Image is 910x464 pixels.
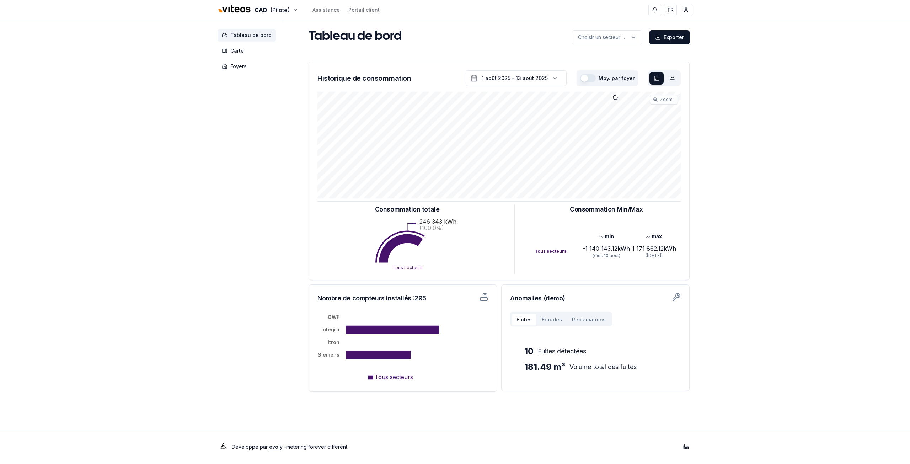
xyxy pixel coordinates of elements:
span: 10 [524,346,534,357]
label: Moy. par foyer [599,76,635,81]
a: Assistance [312,6,340,14]
button: Réclamations [567,313,611,326]
button: CAD(Pilote) [218,2,298,18]
span: Carte [230,47,244,54]
h3: Nombre de compteurs installés : 295 [317,293,440,303]
span: FR [668,6,674,14]
span: 181.49 m³ [524,361,565,373]
div: max [630,233,678,240]
div: 1 171 862.12 kWh [630,244,678,253]
tspan: Siemens [318,352,339,358]
span: (Pilote) [270,6,290,14]
div: min [582,233,630,240]
img: Viteos - CAD Logo [218,1,252,18]
img: Evoly Logo [218,441,229,453]
tspan: Itron [328,339,339,345]
p: Développé par - metering forever different . [232,442,348,452]
button: Fraudes [537,313,567,326]
div: ([DATE]) [630,253,678,258]
span: Tous secteurs [375,373,413,380]
a: Portail client [348,6,380,14]
a: Foyers [218,60,279,73]
a: Carte [218,44,279,57]
span: Fuites détectées [538,346,586,356]
h3: Consommation totale [375,204,439,214]
a: Tableau de bord [218,29,279,42]
span: CAD [255,6,267,14]
span: Volume total des fuites [569,362,637,372]
button: Exporter [649,30,690,44]
a: evoly [269,444,283,450]
div: -1 140 143.12 kWh [582,244,630,253]
div: Tous secteurs [535,249,582,254]
button: 1 août 2025 - 13 août 2025 [466,70,567,86]
div: (dim. 10 août) [582,253,630,258]
span: Foyers [230,63,247,70]
button: label [572,30,642,44]
h3: Anomalies (demo) [510,293,681,303]
button: FR [664,4,677,16]
span: Zoom [660,97,673,102]
p: Choisir un secteur ... [578,34,625,41]
text: 246 343 kWh [419,218,456,225]
div: 1 août 2025 - 13 août 2025 [482,75,548,82]
span: Tableau de bord [230,32,272,39]
h3: Consommation Min/Max [570,204,643,214]
text: (100.0%) [419,224,444,231]
h3: Historique de consommation [317,73,411,83]
tspan: GWF [328,314,339,320]
h1: Tableau de bord [309,30,402,44]
text: Tous secteurs [392,265,422,270]
tspan: Integra [321,326,339,332]
button: Fuites [512,313,537,326]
